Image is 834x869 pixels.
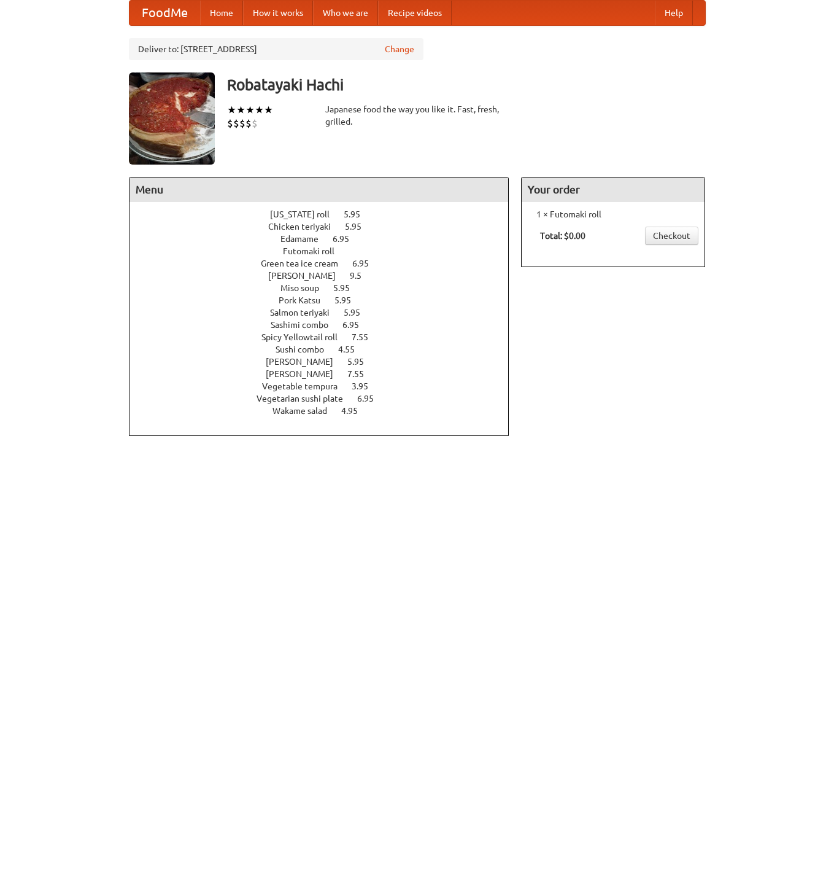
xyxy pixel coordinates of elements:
[270,308,342,318] span: Salmon teriyaki
[280,283,331,293] span: Miso soup
[357,394,386,403] span: 6.95
[341,406,370,416] span: 4.95
[262,381,350,391] span: Vegetable tempura
[344,209,373,219] span: 5.95
[347,369,376,379] span: 7.55
[261,332,391,342] a: Spicy Yellowtail roll 7.55
[283,246,369,256] a: Futomaki roll
[333,234,361,244] span: 6.95
[276,345,377,354] a: Sushi combo 4.55
[129,72,215,165] img: angular.jpg
[270,209,383,219] a: [US_STATE] roll 5.95
[528,208,698,220] li: 1 × Futomaki roll
[257,394,396,403] a: Vegetarian sushi plate 6.95
[270,209,342,219] span: [US_STATE] roll
[350,271,374,281] span: 9.5
[252,117,258,130] li: $
[245,103,255,117] li: ★
[313,1,378,25] a: Who we are
[352,332,380,342] span: 7.55
[236,103,245,117] li: ★
[272,406,339,416] span: Wakame salad
[645,227,698,245] a: Checkout
[352,381,380,391] span: 3.95
[243,1,313,25] a: How it works
[233,117,239,130] li: $
[342,320,371,330] span: 6.95
[334,295,363,305] span: 5.95
[276,345,336,354] span: Sushi combo
[522,177,705,202] h4: Your order
[268,271,348,281] span: [PERSON_NAME]
[279,295,333,305] span: Pork Katsu
[266,369,387,379] a: [PERSON_NAME] 7.55
[270,308,383,318] a: Salmon teriyaki 5.95
[227,117,233,130] li: $
[344,308,373,318] span: 5.95
[378,1,452,25] a: Recipe videos
[262,381,391,391] a: Vegetable tempura 3.95
[540,231,585,241] b: Total: $0.00
[347,357,376,367] span: 5.95
[338,345,367,354] span: 4.55
[264,103,273,117] li: ★
[261,259,392,268] a: Green tea ice cream 6.95
[227,72,706,97] h3: Robatayaki Hachi
[266,369,346,379] span: [PERSON_NAME]
[352,259,381,268] span: 6.95
[345,222,374,232] span: 5.95
[280,234,331,244] span: Edamame
[280,234,372,244] a: Edamame 6.95
[385,43,414,55] a: Change
[283,246,347,256] span: Futomaki roll
[255,103,264,117] li: ★
[266,357,387,367] a: [PERSON_NAME] 5.95
[227,103,236,117] li: ★
[325,103,509,128] div: Japanese food the way you like it. Fast, fresh, grilled.
[261,332,350,342] span: Spicy Yellowtail roll
[271,320,382,330] a: Sashimi combo 6.95
[268,222,343,232] span: Chicken teriyaki
[280,283,373,293] a: Miso soup 5.95
[129,1,200,25] a: FoodMe
[129,38,423,60] div: Deliver to: [STREET_ADDRESS]
[239,117,245,130] li: $
[279,295,374,305] a: Pork Katsu 5.95
[655,1,693,25] a: Help
[261,259,350,268] span: Green tea ice cream
[266,357,346,367] span: [PERSON_NAME]
[200,1,243,25] a: Home
[333,283,362,293] span: 5.95
[257,394,355,403] span: Vegetarian sushi plate
[268,222,384,232] a: Chicken teriyaki 5.95
[272,406,380,416] a: Wakame salad 4.95
[129,177,509,202] h4: Menu
[271,320,341,330] span: Sashimi combo
[268,271,384,281] a: [PERSON_NAME] 9.5
[245,117,252,130] li: $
